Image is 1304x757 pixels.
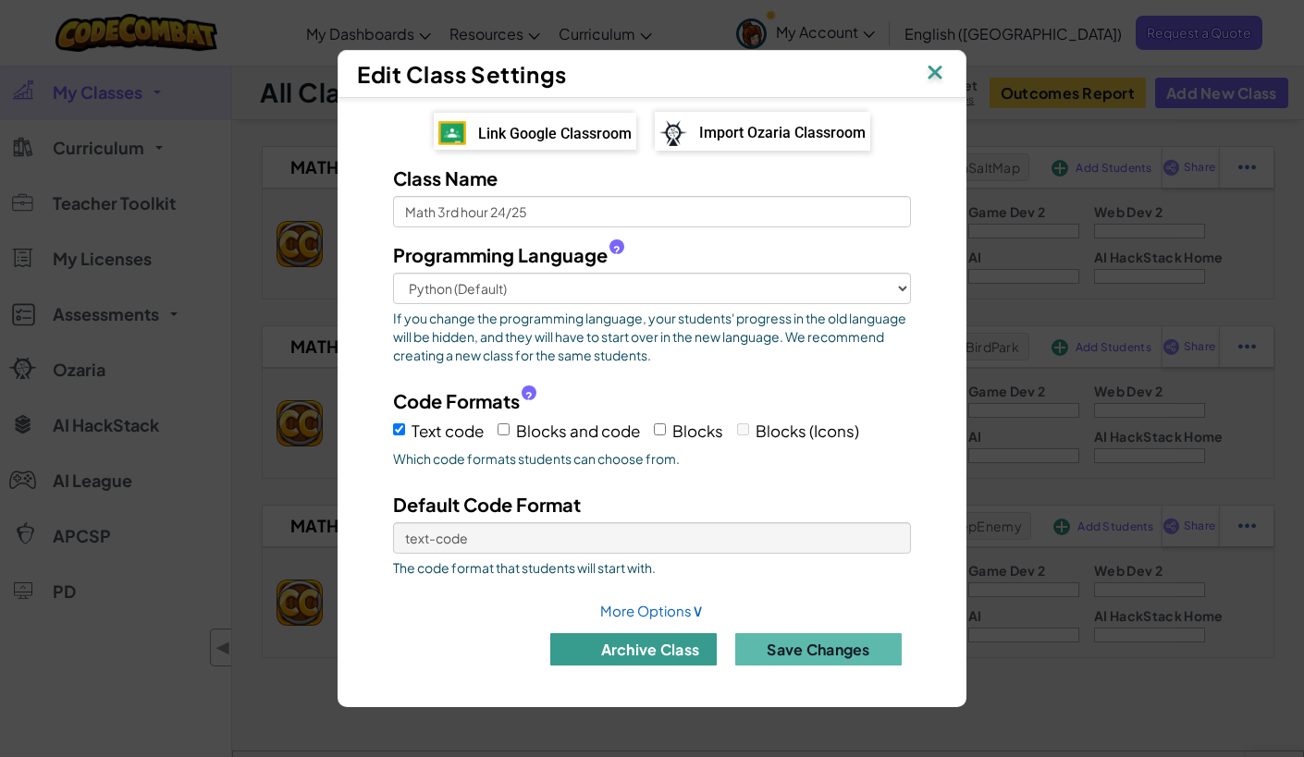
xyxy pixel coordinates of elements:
[498,423,510,435] input: Blocks and code
[654,423,666,435] input: Blocks
[393,387,520,414] span: Code Formats
[516,421,640,441] span: Blocks and code
[393,423,405,435] input: Text code
[735,633,902,665] button: Save Changes
[393,309,911,364] span: If you change the programming language, your students' progress in the old language will be hidde...
[525,389,533,404] span: ?
[478,125,632,142] span: Link Google Classroom
[699,124,866,141] span: Import Ozaria Classroom
[613,243,621,258] span: ?
[672,421,723,441] span: Blocks
[659,120,687,146] img: ozaria-logo.png
[357,60,567,88] span: Edit Class Settings
[568,638,591,661] img: IconArchive.svg
[438,121,466,145] img: IconGoogleClassroom.svg
[412,421,484,441] span: Text code
[393,166,498,189] span: Class Name
[393,241,608,268] span: Programming Language
[923,60,947,88] img: IconClose.svg
[737,423,749,435] input: Blocks (Icons)
[393,449,911,468] span: Which code formats students can choose from.
[692,599,704,620] span: ∨
[600,602,704,619] a: More Options
[393,558,911,577] span: The code format that students will start with.
[550,633,717,665] button: archive class
[756,421,859,441] span: Blocks (Icons)
[393,493,581,516] span: Default Code Format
